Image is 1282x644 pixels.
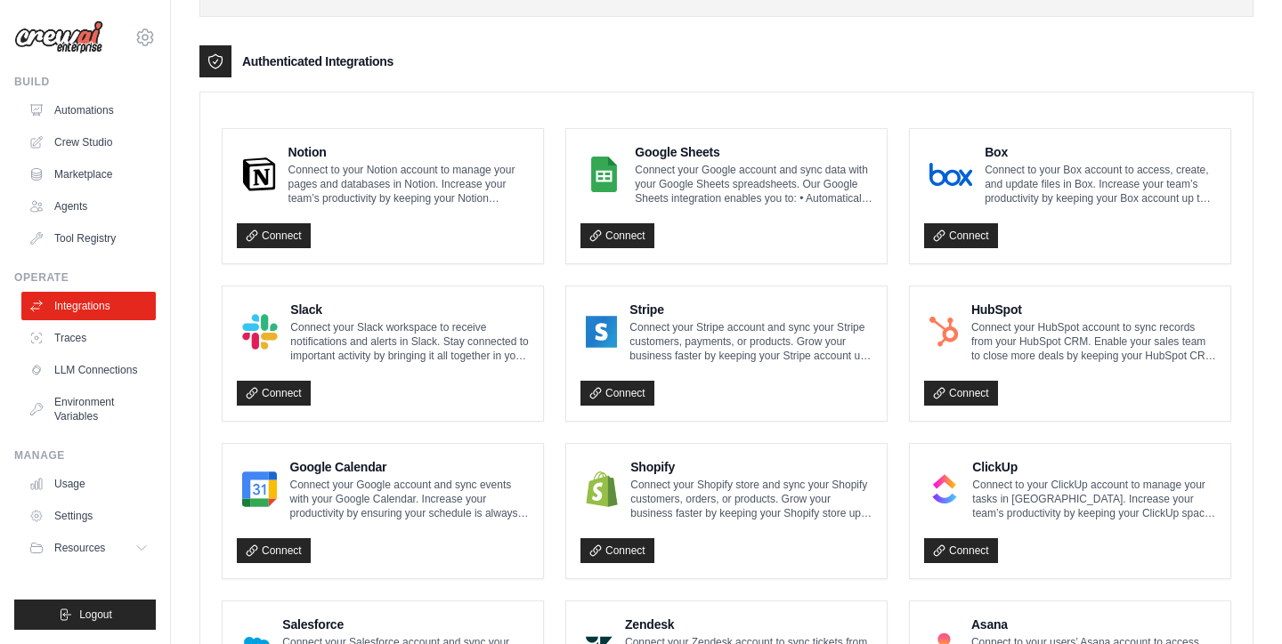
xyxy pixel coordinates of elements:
h4: Asana [971,616,1216,633]
a: Integrations [21,292,156,320]
h4: Stripe [629,301,872,318]
img: Google Calendar Logo [242,471,277,507]
h4: Shopify [630,458,872,476]
p: Connect your Shopify store and sync your Shopify customers, orders, or products. Grow your busine... [630,478,872,520]
a: Tool Registry [21,224,156,253]
img: Box Logo [929,157,972,192]
h4: Google Sheets [635,143,872,161]
a: Settings [21,502,156,530]
span: Logout [79,608,112,622]
img: Logo [14,20,103,54]
p: Connect your Google account and sync events with your Google Calendar. Increase your productivity... [289,478,529,520]
h4: Slack [290,301,529,318]
img: Google Sheets Logo [586,157,622,192]
img: ClickUp Logo [929,471,960,507]
h4: Box [985,143,1216,161]
h4: Zendesk [625,616,872,633]
p: Connect your HubSpot account to sync records from your HubSpot CRM. Enable your sales team to clo... [971,320,1216,363]
a: Connect [237,223,311,248]
h4: Salesforce [282,616,529,633]
p: Connect to your ClickUp account to manage your tasks in [GEOGRAPHIC_DATA]. Increase your team’s p... [972,478,1216,520]
a: Marketplace [21,160,156,189]
h3: Authenticated Integrations [242,52,394,70]
div: Build [14,75,156,89]
div: Operate [14,270,156,285]
a: Connect [924,223,998,248]
a: Connect [924,381,998,406]
a: Usage [21,470,156,498]
img: Stripe Logo [586,314,617,350]
a: Connect [924,538,998,563]
p: Connect to your Notion account to manage your pages and databases in Notion. Increase your team’s... [288,163,529,205]
div: Manage [14,448,156,463]
p: Connect your Slack workspace to receive notifications and alerts in Slack. Stay connected to impo... [290,320,529,363]
a: Connect [237,538,311,563]
p: Connect your Google account and sync data with your Google Sheets spreadsheets. Our Google Sheets... [635,163,872,205]
h4: ClickUp [972,458,1216,476]
a: Connect [237,381,311,406]
a: Connect [580,223,654,248]
button: Logout [14,600,156,630]
h4: Notion [288,143,529,161]
a: Connect [580,538,654,563]
a: Environment Variables [21,388,156,431]
a: Automations [21,96,156,125]
img: Slack Logo [242,314,278,350]
p: Connect to your Box account to access, create, and update files in Box. Increase your team’s prod... [985,163,1216,205]
h4: HubSpot [971,301,1216,318]
a: Connect [580,381,654,406]
img: Notion Logo [242,157,276,192]
button: Resources [21,534,156,562]
h4: Google Calendar [289,458,529,476]
a: Traces [21,324,156,352]
a: Agents [21,192,156,221]
span: Resources [54,541,105,555]
p: Connect your Stripe account and sync your Stripe customers, payments, or products. Grow your busi... [629,320,872,363]
img: Shopify Logo [586,471,618,507]
a: Crew Studio [21,128,156,157]
img: HubSpot Logo [929,314,959,350]
a: LLM Connections [21,356,156,384]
